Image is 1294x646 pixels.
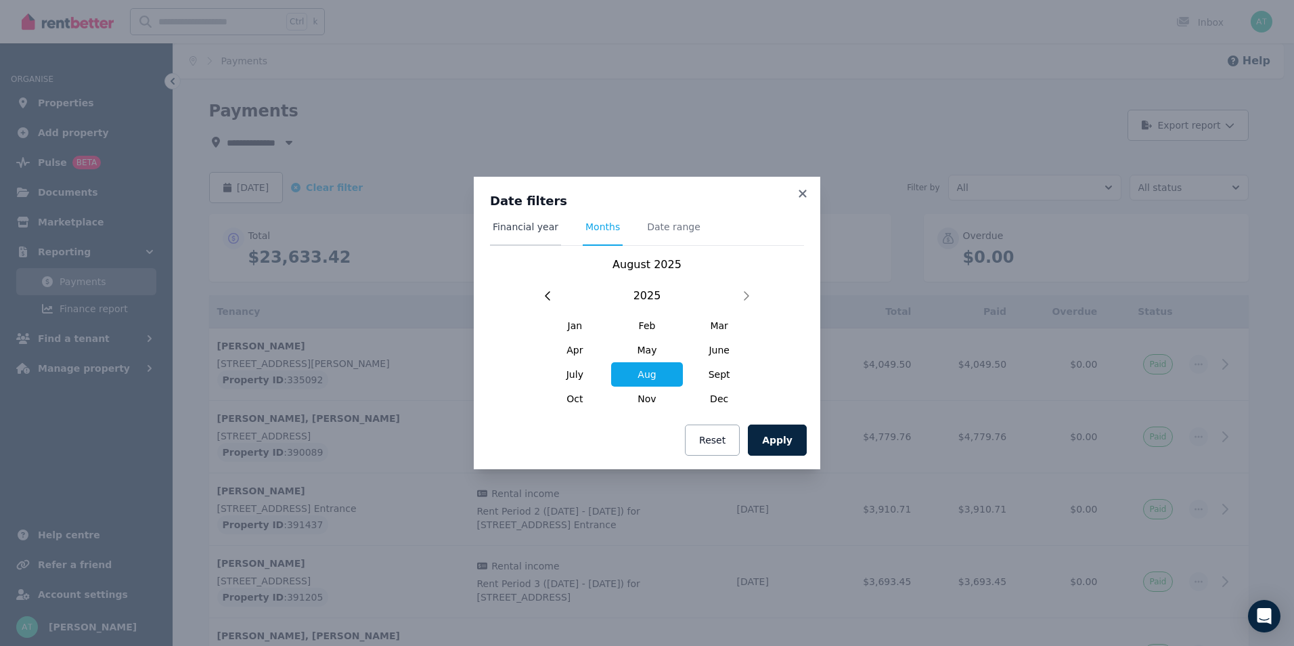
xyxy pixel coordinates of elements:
span: June [683,338,755,362]
span: 2025 [633,288,661,304]
div: Open Intercom Messenger [1248,600,1280,632]
button: Reset [685,425,740,456]
span: Date range [647,220,700,234]
button: Apply [748,425,807,456]
h3: Date filters [490,193,804,209]
span: Months [585,220,620,234]
span: Apr [539,338,611,362]
span: Jan [539,314,611,338]
span: Dec [683,387,755,411]
span: May [611,338,684,362]
span: August 2025 [612,258,682,271]
nav: Tabs [490,220,804,246]
span: Feb [611,314,684,338]
span: Financial year [493,220,558,234]
span: Nov [611,387,684,411]
span: July [539,362,611,387]
span: Aug [611,362,684,387]
span: Sept [683,362,755,387]
span: Mar [683,314,755,338]
span: Oct [539,387,611,411]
